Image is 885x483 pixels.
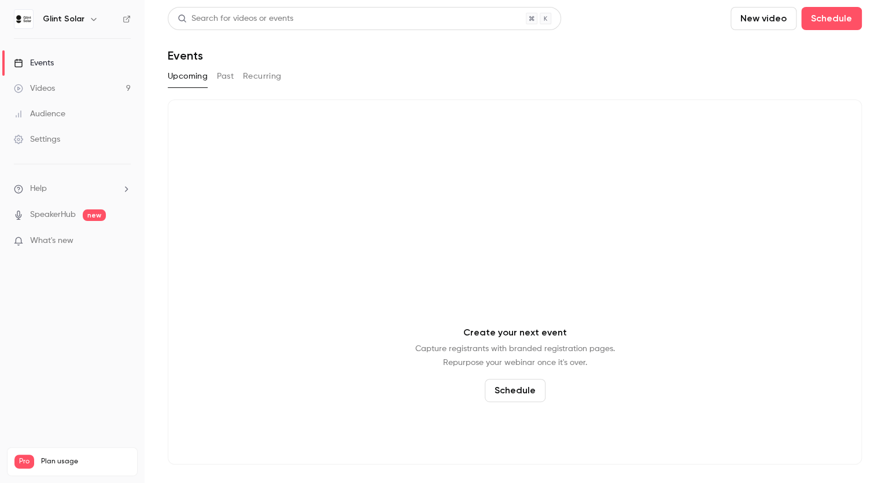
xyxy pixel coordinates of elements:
iframe: Noticeable Trigger [117,236,131,246]
div: Audience [14,108,65,120]
span: Pro [14,455,34,469]
h6: Glint Solar [43,13,84,25]
span: new [83,209,106,221]
p: Create your next event [463,326,567,340]
button: Past [217,67,234,86]
span: Plan usage [41,457,130,466]
button: Upcoming [168,67,208,86]
button: Recurring [243,67,282,86]
h1: Events [168,49,203,62]
li: help-dropdown-opener [14,183,131,195]
button: New video [731,7,797,30]
button: Schedule [801,7,862,30]
span: What's new [30,235,73,247]
div: Events [14,57,54,69]
div: Settings [14,134,60,145]
img: Glint Solar [14,10,33,28]
button: Schedule [485,379,545,402]
p: Capture registrants with branded registration pages. Repurpose your webinar once it's over. [415,342,615,370]
div: Videos [14,83,55,94]
a: SpeakerHub [30,209,76,221]
span: Help [30,183,47,195]
div: Search for videos or events [178,13,293,25]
